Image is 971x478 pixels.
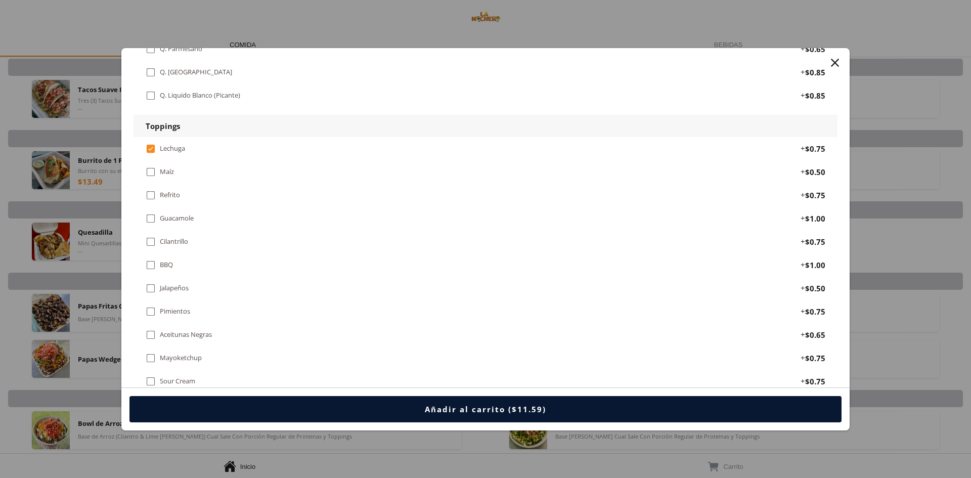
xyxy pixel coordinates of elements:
div:  [146,376,156,387]
div: $0.75 [805,144,825,154]
div: $0.50 [805,167,825,177]
div: $0.85 [805,67,825,77]
div:  [146,190,156,201]
div:  [146,283,156,294]
div: + [801,353,805,363]
div:  [146,329,156,340]
div:  [146,259,156,271]
div: + [801,90,805,100]
button:  [828,56,842,70]
div: + [801,143,805,153]
div: Q. Liquido Blanco (Picante) [160,91,240,100]
div: Jalapeños [160,284,189,292]
div: Maíz [160,167,174,176]
div:  [146,143,156,154]
div:  [146,213,156,224]
div: + [801,259,805,270]
div: Aceitunas Negras [160,330,212,339]
div: + [801,44,805,54]
button: Añadir al carrito ($11.59) [129,396,842,422]
div: $0.65 [805,44,825,54]
div: + [801,166,805,177]
div: Guacamole [160,214,194,223]
div: $0.85 [805,91,825,101]
div:  [146,236,156,247]
div:  [146,90,156,101]
div: + [801,376,805,386]
div: Sour Cream [160,377,195,385]
div:  [146,306,156,317]
div: Refrito [160,191,180,199]
div: Q. Parmesano [160,45,202,53]
div: Pimientos [160,307,190,316]
div: $0.75 [805,190,825,200]
div: + [801,236,805,246]
div: + [801,213,805,223]
div: Mayoketchup [160,354,202,362]
div:  [146,67,156,78]
div: $1.00 [805,260,825,270]
div: $0.75 [805,307,825,317]
div: $0.75 [805,376,825,386]
div: $0.65 [805,330,825,340]
div:  [146,353,156,364]
div: + [801,67,805,77]
div: Toppings [146,121,180,131]
div: + [801,329,805,339]
div: Q. [GEOGRAPHIC_DATA] [160,68,232,76]
div: Añadir al carrito ($11.59) [425,404,546,414]
div:  [146,44,156,55]
div:  [146,166,156,178]
div: + [801,283,805,293]
div: $0.50 [805,283,825,293]
div: + [801,306,805,316]
div: Cilantrillo [160,237,188,246]
div: + [801,190,805,200]
div: Lechuga [160,144,185,153]
div: $0.75 [805,353,825,363]
div: $0.75 [805,237,825,247]
div: BBQ [160,260,173,269]
div: $1.00 [805,213,825,224]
